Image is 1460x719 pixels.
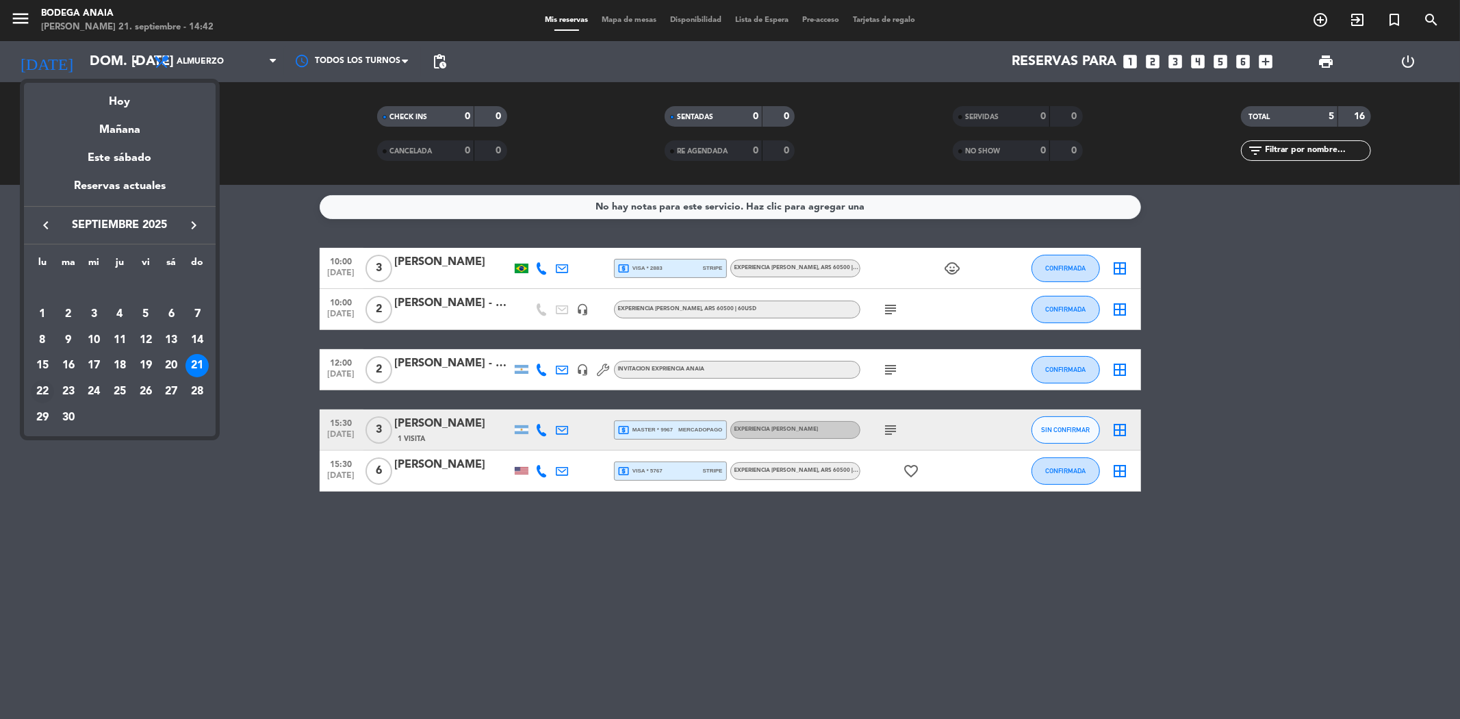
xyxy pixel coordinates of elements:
td: 16 de septiembre de 2025 [55,353,81,379]
td: 10 de septiembre de 2025 [81,327,107,353]
td: 15 de septiembre de 2025 [29,353,55,379]
div: 11 [108,329,131,352]
th: jueves [107,255,133,276]
th: viernes [133,255,159,276]
td: 18 de septiembre de 2025 [107,353,133,379]
div: 2 [57,303,80,326]
button: keyboard_arrow_right [181,216,206,234]
td: 6 de septiembre de 2025 [159,301,185,327]
th: sábado [159,255,185,276]
td: 3 de septiembre de 2025 [81,301,107,327]
div: 29 [31,406,54,429]
div: 10 [82,329,105,352]
div: 21 [185,354,209,377]
th: martes [55,255,81,276]
td: 17 de septiembre de 2025 [81,353,107,379]
td: 24 de septiembre de 2025 [81,379,107,405]
span: septiembre 2025 [58,216,181,234]
td: 30 de septiembre de 2025 [55,405,81,431]
div: Hoy [24,83,216,111]
td: 1 de septiembre de 2025 [29,301,55,327]
td: 25 de septiembre de 2025 [107,379,133,405]
div: 30 [57,406,80,429]
td: 29 de septiembre de 2025 [29,405,55,431]
th: miércoles [81,255,107,276]
td: 20 de septiembre de 2025 [159,353,185,379]
td: 19 de septiembre de 2025 [133,353,159,379]
div: 12 [134,329,157,352]
div: 1 [31,303,54,326]
div: 27 [159,380,183,403]
td: 14 de septiembre de 2025 [184,327,210,353]
div: 5 [134,303,157,326]
td: 21 de septiembre de 2025 [184,353,210,379]
td: 13 de septiembre de 2025 [159,327,185,353]
button: keyboard_arrow_left [34,216,58,234]
td: 27 de septiembre de 2025 [159,379,185,405]
div: 20 [159,354,183,377]
td: 28 de septiembre de 2025 [184,379,210,405]
div: 23 [57,380,80,403]
i: keyboard_arrow_right [185,217,202,234]
div: Este sábado [24,139,216,177]
td: 12 de septiembre de 2025 [133,327,159,353]
div: 17 [82,354,105,377]
div: 19 [134,354,157,377]
div: 6 [159,303,183,326]
td: 5 de septiembre de 2025 [133,301,159,327]
div: 15 [31,354,54,377]
td: 26 de septiembre de 2025 [133,379,159,405]
td: 7 de septiembre de 2025 [184,301,210,327]
div: Mañana [24,111,216,139]
td: 8 de septiembre de 2025 [29,327,55,353]
div: 18 [108,354,131,377]
div: 13 [159,329,183,352]
div: 14 [185,329,209,352]
div: Reservas actuales [24,177,216,205]
div: 16 [57,354,80,377]
th: lunes [29,255,55,276]
i: keyboard_arrow_left [38,217,54,234]
div: 3 [82,303,105,326]
div: 22 [31,380,54,403]
div: 9 [57,329,80,352]
td: 11 de septiembre de 2025 [107,327,133,353]
div: 4 [108,303,131,326]
div: 8 [31,329,54,352]
th: domingo [184,255,210,276]
div: 7 [185,303,209,326]
td: 23 de septiembre de 2025 [55,379,81,405]
div: 25 [108,380,131,403]
div: 24 [82,380,105,403]
td: 22 de septiembre de 2025 [29,379,55,405]
td: 9 de septiembre de 2025 [55,327,81,353]
td: 2 de septiembre de 2025 [55,301,81,327]
div: 26 [134,380,157,403]
div: 28 [185,380,209,403]
td: 4 de septiembre de 2025 [107,301,133,327]
td: SEP. [29,276,210,302]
